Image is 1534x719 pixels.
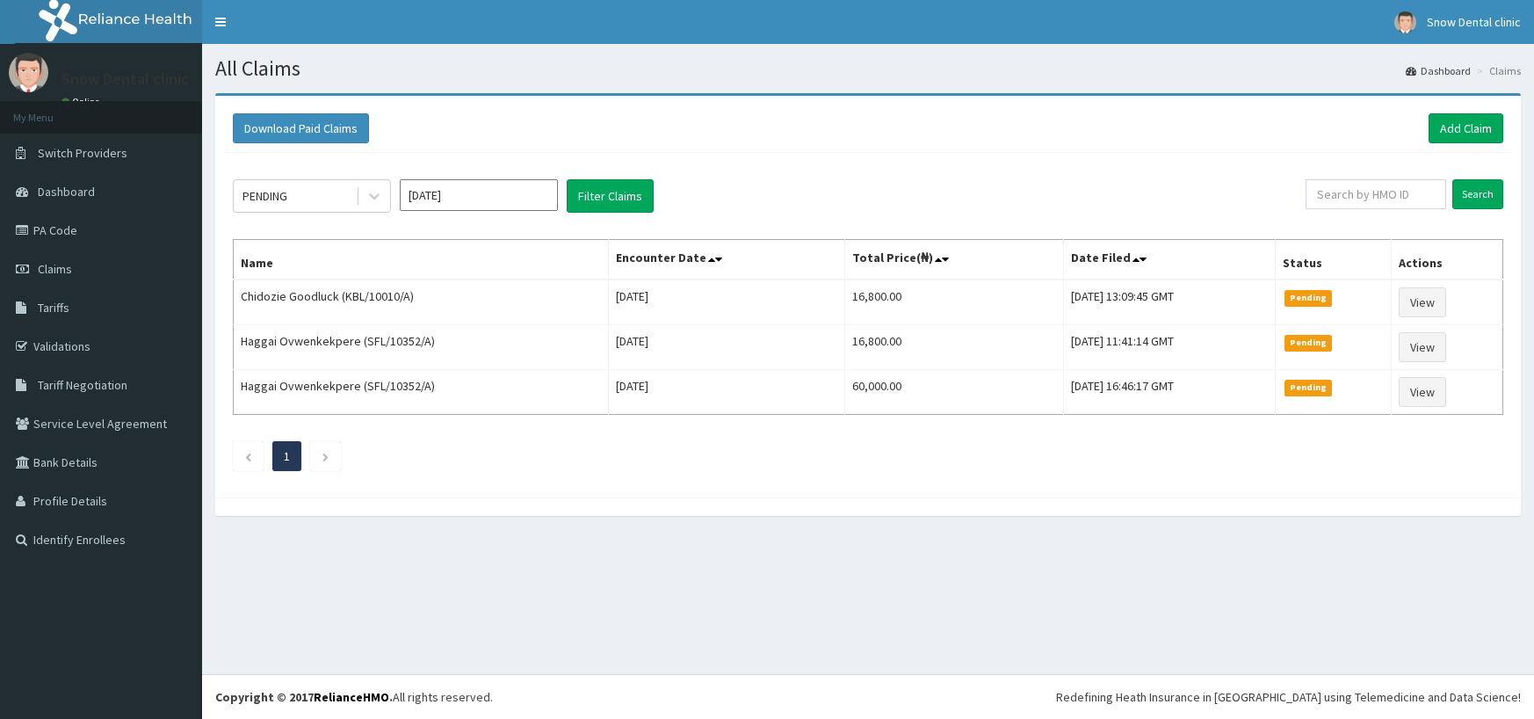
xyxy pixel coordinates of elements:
td: [DATE] [608,325,844,370]
td: [DATE] 16:46:17 GMT [1064,370,1275,415]
div: PENDING [242,187,287,205]
a: Add Claim [1429,113,1503,143]
a: Dashboard [1406,63,1471,78]
th: Date Filed [1064,240,1275,280]
span: Switch Providers [38,145,127,161]
td: 60,000.00 [844,370,1063,415]
td: Haggai Ovwenkekpere (SFL/10352/A) [234,325,609,370]
a: View [1399,287,1446,317]
a: Next page [322,448,329,464]
td: [DATE] [608,370,844,415]
th: Name [234,240,609,280]
span: Claims [38,261,72,277]
span: Snow Dental clinic [1427,14,1521,30]
th: Total Price(₦) [844,240,1063,280]
p: Snow Dental clinic [62,71,189,87]
span: Pending [1284,290,1333,306]
span: Tariff Negotiation [38,377,127,393]
strong: Copyright © 2017 . [215,689,393,705]
td: 16,800.00 [844,280,1063,325]
span: Dashboard [38,184,95,200]
a: Online [62,96,104,108]
th: Actions [1391,240,1502,280]
span: Pending [1284,335,1333,351]
th: Encounter Date [608,240,844,280]
input: Search by HMO ID [1306,179,1446,209]
img: User Image [1394,11,1416,33]
div: Redefining Heath Insurance in [GEOGRAPHIC_DATA] using Telemedicine and Data Science! [1056,688,1521,706]
img: User Image [9,53,48,92]
li: Claims [1472,63,1521,78]
td: Haggai Ovwenkekpere (SFL/10352/A) [234,370,609,415]
button: Filter Claims [567,179,654,213]
td: [DATE] [608,280,844,325]
a: View [1399,377,1446,407]
h1: All Claims [215,57,1521,80]
td: [DATE] 13:09:45 GMT [1064,280,1275,325]
a: View [1399,332,1446,362]
footer: All rights reserved. [202,674,1534,719]
td: [DATE] 11:41:14 GMT [1064,325,1275,370]
a: RelianceHMO [314,689,389,705]
input: Select Month and Year [400,179,558,211]
button: Download Paid Claims [233,113,369,143]
td: Chidozie Goodluck (KBL/10010/A) [234,280,609,325]
a: Page 1 is your current page [284,448,290,464]
input: Search [1452,179,1503,209]
span: Pending [1284,380,1333,396]
td: 16,800.00 [844,325,1063,370]
a: Previous page [244,448,252,464]
span: Tariffs [38,300,69,316]
th: Status [1275,240,1391,280]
